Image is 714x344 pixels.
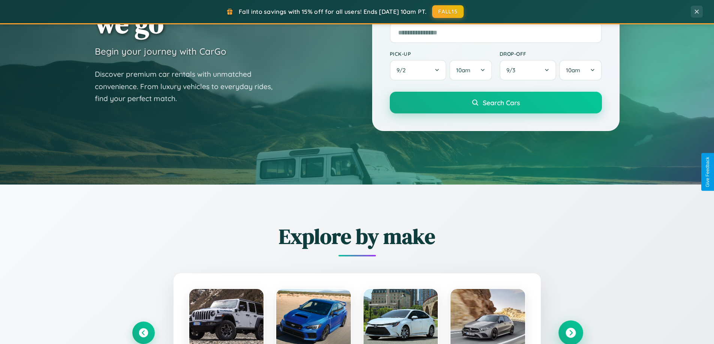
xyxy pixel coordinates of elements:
[559,60,602,80] button: 10am
[500,60,557,80] button: 9/3
[132,222,582,251] h2: Explore by make
[456,67,470,74] span: 10am
[390,51,492,57] label: Pick-up
[432,5,464,18] button: FALL15
[390,92,602,113] button: Search Cars
[566,67,580,74] span: 10am
[705,157,710,187] div: Give Feedback
[95,46,226,57] h3: Begin your journey with CarGo
[239,8,427,15] span: Fall into savings with 15% off for all users! Ends [DATE] 10am PT.
[506,67,519,74] span: 9 / 3
[483,98,520,107] span: Search Cars
[500,51,602,57] label: Drop-off
[95,68,282,105] p: Discover premium car rentals with unmatched convenience. From luxury vehicles to everyday rides, ...
[390,60,447,80] button: 9/2
[449,60,492,80] button: 10am
[397,67,409,74] span: 9 / 2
